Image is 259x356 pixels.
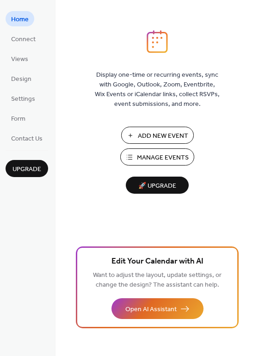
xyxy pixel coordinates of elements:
[125,305,177,314] span: Open AI Assistant
[93,269,222,291] span: Want to adjust the layout, update settings, or change the design? The assistant can help.
[137,153,189,163] span: Manage Events
[11,114,25,124] span: Form
[147,30,168,53] img: logo_icon.svg
[11,15,29,25] span: Home
[131,180,183,192] span: 🚀 Upgrade
[6,160,48,177] button: Upgrade
[95,70,220,109] span: Display one-time or recurring events, sync with Google, Outlook, Zoom, Eventbrite, Wix Events or ...
[111,255,203,268] span: Edit Your Calendar with AI
[120,148,194,166] button: Manage Events
[11,74,31,84] span: Design
[12,165,41,174] span: Upgrade
[6,91,41,106] a: Settings
[11,35,36,44] span: Connect
[121,127,194,144] button: Add New Event
[6,71,37,86] a: Design
[6,31,41,46] a: Connect
[6,110,31,126] a: Form
[11,134,43,144] span: Contact Us
[6,51,34,66] a: Views
[11,94,35,104] span: Settings
[6,130,48,146] a: Contact Us
[126,177,189,194] button: 🚀 Upgrade
[111,298,203,319] button: Open AI Assistant
[138,131,188,141] span: Add New Event
[11,55,28,64] span: Views
[6,11,34,26] a: Home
